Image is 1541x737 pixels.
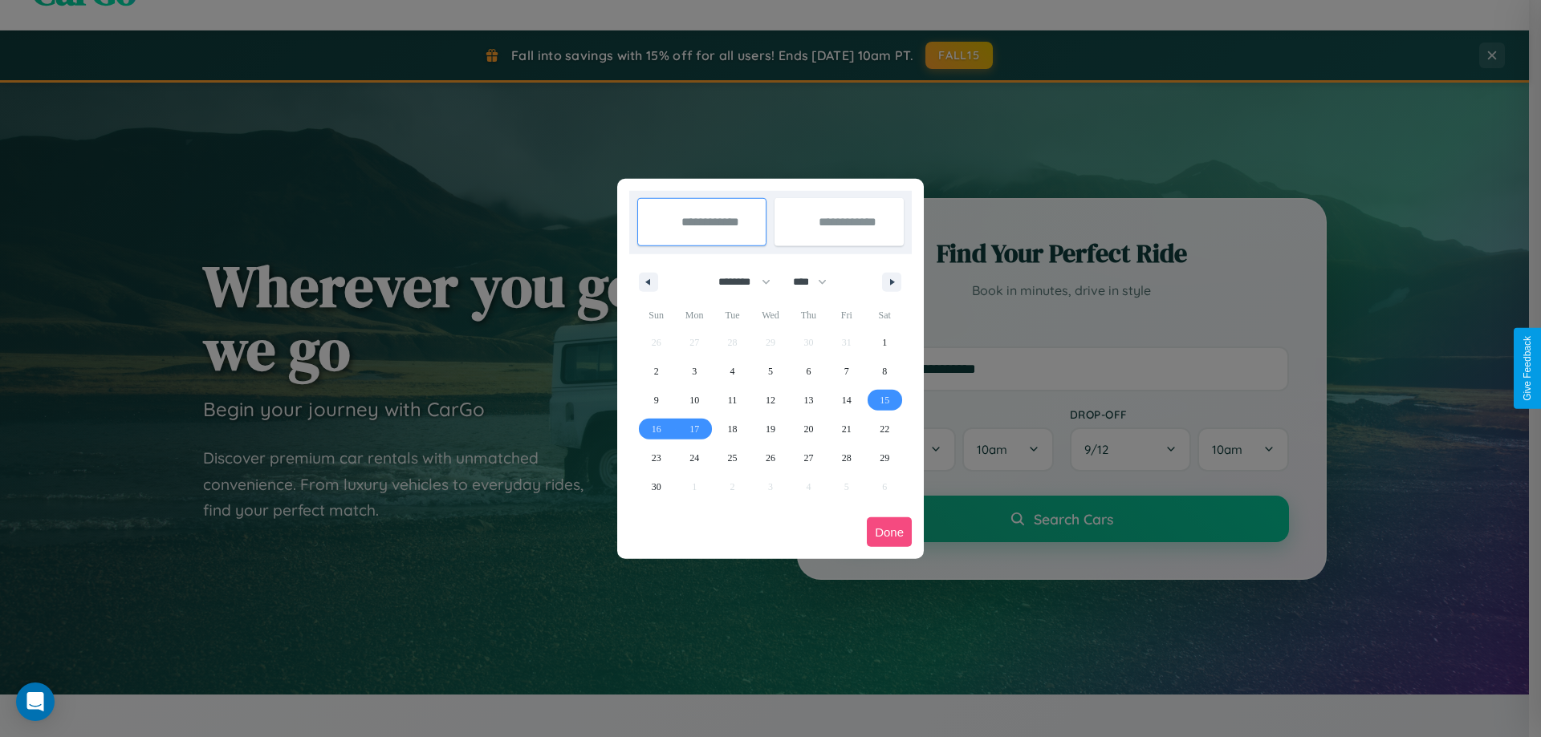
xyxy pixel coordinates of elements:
span: 11 [728,386,738,415]
button: 11 [714,386,751,415]
span: 22 [880,415,889,443]
span: Sat [866,302,904,328]
button: 6 [790,357,827,386]
span: 30 [652,472,661,501]
span: 16 [652,415,661,443]
span: 15 [880,386,889,415]
button: 3 [675,357,713,386]
button: 24 [675,443,713,472]
button: 10 [675,386,713,415]
span: 23 [652,443,661,472]
button: 1 [866,328,904,357]
button: 30 [637,472,675,501]
span: 6 [806,357,811,386]
span: 1 [882,328,887,357]
button: 18 [714,415,751,443]
span: 12 [766,386,775,415]
button: 13 [790,386,827,415]
span: 4 [730,357,735,386]
span: 10 [689,386,699,415]
span: 2 [654,357,659,386]
span: Sun [637,302,675,328]
button: 27 [790,443,827,472]
span: 27 [803,443,813,472]
span: 14 [842,386,852,415]
button: 5 [751,357,789,386]
span: 25 [728,443,738,472]
span: 3 [692,357,697,386]
button: 23 [637,443,675,472]
span: 7 [844,357,849,386]
button: 25 [714,443,751,472]
span: Wed [751,302,789,328]
button: 16 [637,415,675,443]
span: 19 [766,415,775,443]
button: 9 [637,386,675,415]
span: 13 [803,386,813,415]
button: 4 [714,357,751,386]
span: 9 [654,386,659,415]
button: 8 [866,357,904,386]
button: 28 [827,443,865,472]
button: 17 [675,415,713,443]
span: 21 [842,415,852,443]
button: 7 [827,357,865,386]
button: 2 [637,357,675,386]
span: 8 [882,357,887,386]
button: 19 [751,415,789,443]
button: 20 [790,415,827,443]
span: 26 [766,443,775,472]
button: 14 [827,386,865,415]
button: 26 [751,443,789,472]
div: Give Feedback [1522,336,1533,401]
span: 20 [803,415,813,443]
span: 18 [728,415,738,443]
span: 5 [768,357,773,386]
button: 29 [866,443,904,472]
div: Open Intercom Messenger [16,682,55,721]
span: 29 [880,443,889,472]
button: 15 [866,386,904,415]
span: Thu [790,302,827,328]
span: Fri [827,302,865,328]
span: Tue [714,302,751,328]
button: 12 [751,386,789,415]
span: 28 [842,443,852,472]
span: Mon [675,302,713,328]
button: 22 [866,415,904,443]
button: 21 [827,415,865,443]
button: Done [867,517,912,547]
span: 17 [689,415,699,443]
span: 24 [689,443,699,472]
